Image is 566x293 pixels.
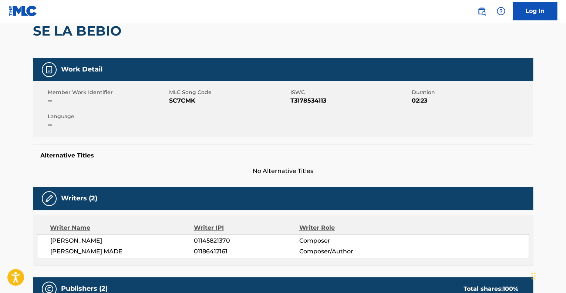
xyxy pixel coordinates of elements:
span: ISWC [290,89,410,96]
img: search [477,7,486,16]
iframe: Chat Widget [529,257,566,293]
h5: Alternative Titles [40,152,526,159]
span: No Alternative Titles [33,167,533,176]
span: -- [48,96,167,105]
a: Public Search [474,4,489,19]
img: Writers [45,194,54,203]
div: Help [493,4,508,19]
div: Drag [531,265,536,287]
span: Language [48,113,167,120]
img: Work Detail [45,65,54,74]
span: 100 % [503,285,518,292]
span: T3178534113 [290,96,410,105]
span: [PERSON_NAME] MADE [50,247,194,256]
a: Log In [513,2,557,20]
span: Member Work Identifier [48,89,167,96]
h2: SE LA BEBIO [33,23,125,39]
span: MLC Song Code [169,89,289,96]
span: Composer/Author [299,247,395,256]
span: [PERSON_NAME] [50,236,194,245]
span: 01186412161 [194,247,299,256]
img: help [496,7,505,16]
div: Writer Role [299,223,395,232]
span: 02:23 [412,96,531,105]
span: Duration [412,89,531,96]
span: -- [48,120,167,129]
div: Writer IPI [194,223,299,232]
h5: Work Detail [61,65,102,74]
div: Writer Name [50,223,194,232]
span: SC7CMK [169,96,289,105]
span: Composer [299,236,395,245]
h5: Publishers (2) [61,284,108,293]
h5: Writers (2) [61,194,97,203]
span: 01145821370 [194,236,299,245]
img: MLC Logo [9,6,37,16]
